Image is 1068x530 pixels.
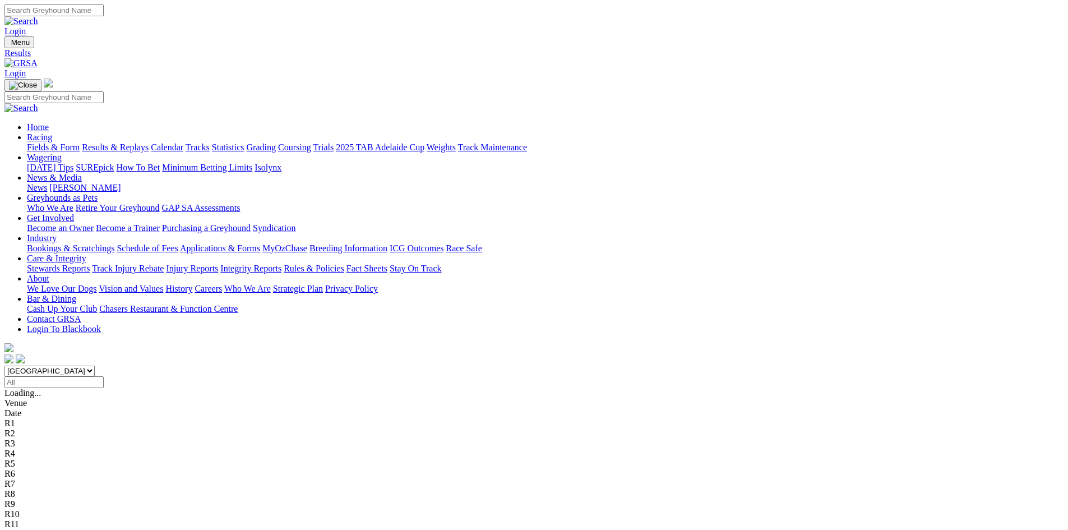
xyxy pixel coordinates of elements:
div: R2 [4,428,1064,439]
div: R9 [4,499,1064,509]
a: Get Involved [27,213,74,223]
div: Wagering [27,163,1064,173]
a: Care & Integrity [27,254,86,263]
a: Track Maintenance [458,142,527,152]
div: Industry [27,243,1064,254]
a: We Love Our Dogs [27,284,96,293]
div: R10 [4,509,1064,519]
div: Venue [4,398,1064,408]
a: Bookings & Scratchings [27,243,114,253]
a: Chasers Restaurant & Function Centre [99,304,238,314]
div: R3 [4,439,1064,449]
a: Become a Trainer [96,223,160,233]
a: How To Bet [117,163,160,172]
a: Stewards Reports [27,264,90,273]
div: R1 [4,418,1064,428]
a: Privacy Policy [325,284,378,293]
a: Home [27,122,49,132]
a: Results [4,48,1064,58]
a: Syndication [253,223,295,233]
a: Strategic Plan [273,284,323,293]
a: Bar & Dining [27,294,76,303]
div: R6 [4,469,1064,479]
a: [DATE] Tips [27,163,73,172]
a: News [27,183,47,192]
a: Stay On Track [390,264,441,273]
input: Search [4,4,104,16]
a: Fields & Form [27,142,80,152]
a: 2025 TAB Adelaide Cup [336,142,424,152]
a: Statistics [212,142,244,152]
a: [PERSON_NAME] [49,183,121,192]
a: MyOzChase [262,243,307,253]
a: Coursing [278,142,311,152]
div: Bar & Dining [27,304,1064,314]
a: Careers [195,284,222,293]
a: Become an Owner [27,223,94,233]
div: About [27,284,1064,294]
img: Close [9,81,37,90]
a: Integrity Reports [220,264,281,273]
a: Greyhounds as Pets [27,193,98,202]
a: Grading [247,142,276,152]
div: Racing [27,142,1064,153]
a: Breeding Information [309,243,387,253]
div: News & Media [27,183,1064,193]
img: Search [4,16,38,26]
img: facebook.svg [4,354,13,363]
a: Injury Reports [166,264,218,273]
div: Care & Integrity [27,264,1064,274]
a: Minimum Betting Limits [162,163,252,172]
a: Purchasing a Greyhound [162,223,251,233]
a: Login To Blackbook [27,324,101,334]
div: Get Involved [27,223,1064,233]
div: R8 [4,489,1064,499]
div: Date [4,408,1064,418]
a: Retire Your Greyhound [76,203,160,213]
a: GAP SA Assessments [162,203,241,213]
a: Schedule of Fees [117,243,178,253]
div: R11 [4,519,1064,529]
a: Track Injury Rebate [92,264,164,273]
a: Fact Sheets [346,264,387,273]
div: R4 [4,449,1064,459]
a: Contact GRSA [27,314,81,324]
a: Industry [27,233,57,243]
a: Vision and Values [99,284,163,293]
a: Calendar [151,142,183,152]
a: Trials [313,142,334,152]
a: Isolynx [255,163,281,172]
div: R7 [4,479,1064,489]
a: Rules & Policies [284,264,344,273]
button: Toggle navigation [4,36,34,48]
a: Login [4,26,26,36]
a: Who We Are [27,203,73,213]
a: Login [4,68,26,78]
a: Cash Up Your Club [27,304,97,314]
a: Results & Replays [82,142,149,152]
button: Toggle navigation [4,79,41,91]
a: Applications & Forms [180,243,260,253]
div: R5 [4,459,1064,469]
a: About [27,274,49,283]
a: ICG Outcomes [390,243,443,253]
a: Weights [427,142,456,152]
span: Menu [11,38,30,47]
a: SUREpick [76,163,114,172]
a: Who We Are [224,284,271,293]
img: GRSA [4,58,38,68]
a: Race Safe [446,243,482,253]
img: logo-grsa-white.png [44,79,53,87]
a: Racing [27,132,52,142]
span: Loading... [4,388,41,398]
a: Wagering [27,153,62,162]
img: Search [4,103,38,113]
div: Greyhounds as Pets [27,203,1064,213]
input: Search [4,91,104,103]
a: History [165,284,192,293]
img: twitter.svg [16,354,25,363]
img: logo-grsa-white.png [4,343,13,352]
a: News & Media [27,173,82,182]
input: Select date [4,376,104,388]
